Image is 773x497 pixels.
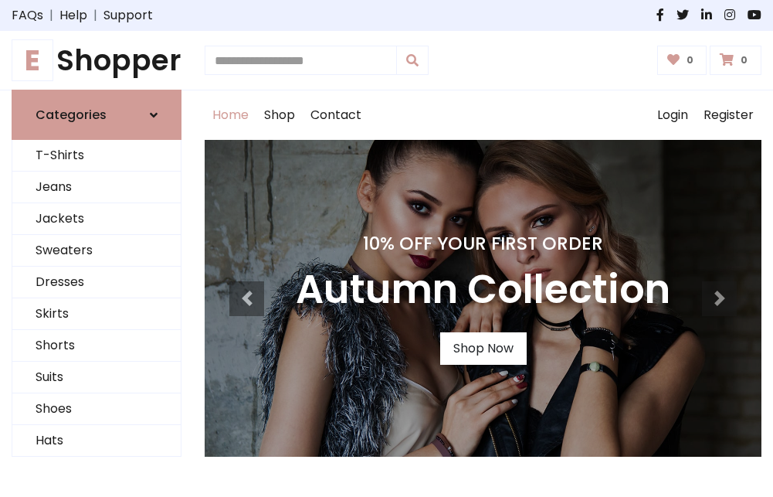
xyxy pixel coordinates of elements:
[205,90,256,140] a: Home
[103,6,153,25] a: Support
[36,107,107,122] h6: Categories
[12,90,181,140] a: Categories
[12,39,53,81] span: E
[440,332,527,365] a: Shop Now
[87,6,103,25] span: |
[12,425,181,457] a: Hats
[12,43,181,77] a: EShopper
[12,43,181,77] h1: Shopper
[12,140,181,172] a: T-Shirts
[12,298,181,330] a: Skirts
[12,203,181,235] a: Jackets
[12,330,181,362] a: Shorts
[12,6,43,25] a: FAQs
[59,6,87,25] a: Help
[649,90,696,140] a: Login
[12,235,181,267] a: Sweaters
[296,233,670,254] h4: 10% Off Your First Order
[657,46,707,75] a: 0
[303,90,369,140] a: Contact
[12,362,181,393] a: Suits
[696,90,761,140] a: Register
[710,46,761,75] a: 0
[12,172,181,203] a: Jeans
[256,90,303,140] a: Shop
[12,393,181,425] a: Shoes
[737,53,751,67] span: 0
[12,267,181,298] a: Dresses
[296,267,670,314] h3: Autumn Collection
[43,6,59,25] span: |
[683,53,697,67] span: 0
